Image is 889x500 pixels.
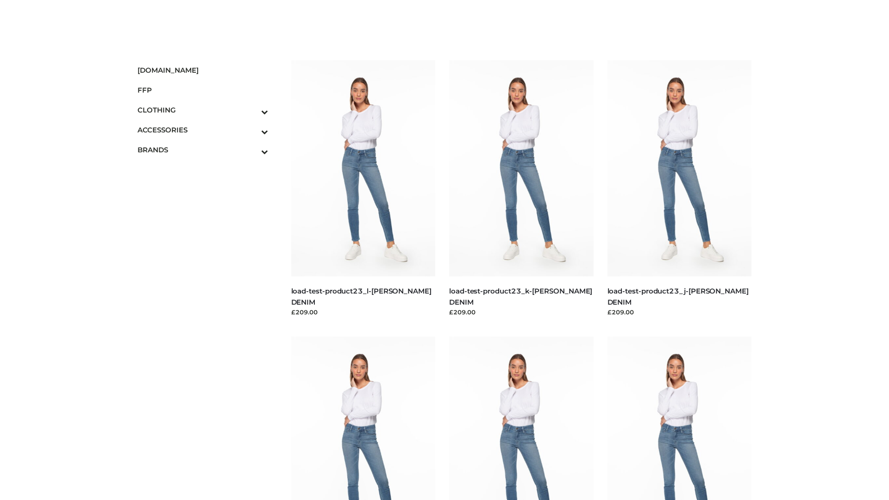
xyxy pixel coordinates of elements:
[607,287,749,306] a: load-test-product23_j-[PERSON_NAME] DENIM
[138,80,268,100] a: FFP
[138,60,268,80] a: [DOMAIN_NAME]
[236,120,268,140] button: Toggle Submenu
[138,105,268,115] span: CLOTHING
[449,307,594,317] div: £209.00
[138,100,268,120] a: CLOTHINGToggle Submenu
[449,287,592,306] a: load-test-product23_k-[PERSON_NAME] DENIM
[138,65,268,75] span: [DOMAIN_NAME]
[138,85,268,95] span: FFP
[607,307,752,317] div: £209.00
[138,140,268,160] a: BRANDSToggle Submenu
[236,100,268,120] button: Toggle Submenu
[291,287,432,306] a: load-test-product23_l-[PERSON_NAME] DENIM
[236,140,268,160] button: Toggle Submenu
[138,125,268,135] span: ACCESSORIES
[138,144,268,155] span: BRANDS
[138,120,268,140] a: ACCESSORIESToggle Submenu
[291,307,436,317] div: £209.00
